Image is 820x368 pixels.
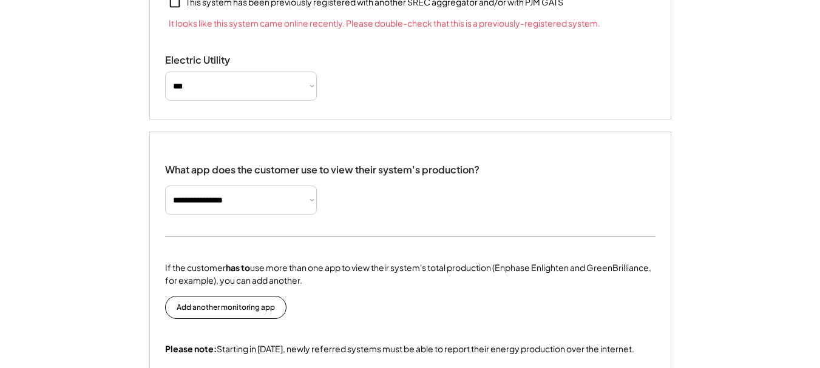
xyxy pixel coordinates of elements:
[165,343,217,354] strong: Please note:
[165,54,286,67] div: Electric Utility
[226,262,250,273] strong: has to
[165,150,479,178] div: What app does the customer use to view their system's production?
[165,343,634,355] div: Starting in [DATE], newly referred systems must be able to report their energy production over th...
[165,261,656,287] div: If the customer use more than one app to view their system's total production (Enphase Enlighten ...
[165,296,286,319] button: Add another monitoring app
[165,17,600,30] div: It looks like this system came online recently. Please double-check that this is a previously-reg...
